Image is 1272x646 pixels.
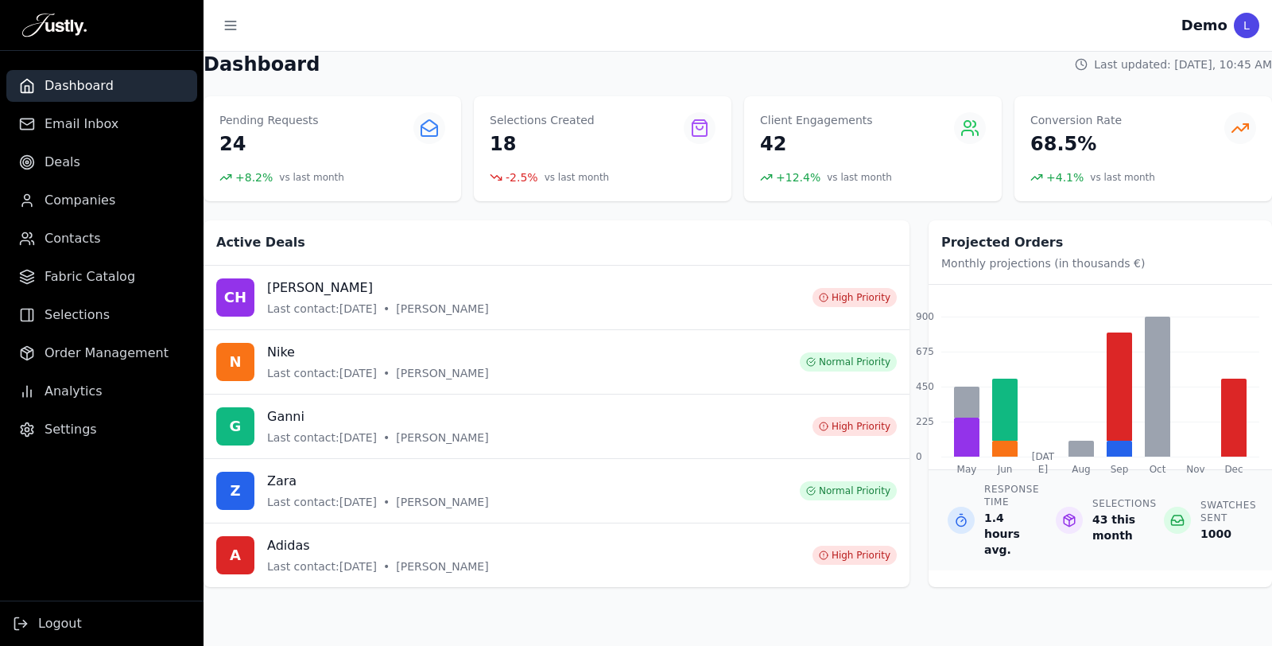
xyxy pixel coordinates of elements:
[396,558,488,574] span: [PERSON_NAME]
[1221,463,1247,476] div: Dec
[760,112,873,128] p: Client Engagements
[916,345,934,358] span: 675
[916,415,934,428] span: 225
[545,171,610,184] span: vs last month
[1092,512,1157,543] p: 43 this month
[6,223,197,255] a: Contacts
[267,558,377,574] span: Last contact: [DATE]
[219,112,319,128] p: Pending Requests
[1181,14,1227,37] div: Demo
[216,472,254,510] div: Z
[6,261,197,293] a: Fabric Catalog
[267,407,489,426] h3: Ganni
[267,343,489,362] h3: Nike
[45,229,101,248] span: Contacts
[1068,463,1094,476] div: Aug
[216,407,254,446] div: G
[1183,463,1208,476] div: Nov
[800,481,897,500] div: Normal Priority
[6,70,197,102] a: Dashboard
[6,108,197,140] a: Email Inbox
[267,365,377,381] span: Last contact: [DATE]
[396,430,488,446] span: [PERSON_NAME]
[383,494,390,510] span: •
[1200,526,1256,542] p: 1000
[45,420,97,439] span: Settings
[954,463,979,476] div: May
[490,131,595,157] p: 18
[45,153,80,172] span: Deals
[38,614,82,633] span: Logout
[45,76,114,95] span: Dashboard
[1046,169,1084,185] span: + 4.1 %
[1200,499,1256,524] p: Swatches Sent
[812,288,897,307] div: High Priority
[6,414,197,446] a: Settings
[1092,497,1157,510] p: Selections
[219,131,319,157] p: 24
[1030,131,1122,157] p: 68.5%
[1094,56,1272,72] span: Last updated: [DATE], 10:45 AM
[267,278,489,298] h3: [PERSON_NAME]
[812,546,897,565] div: High Priority
[383,365,390,381] span: •
[383,558,390,574] span: •
[267,494,377,510] span: Last contact: [DATE]
[396,494,488,510] span: [PERSON_NAME]
[267,430,377,446] span: Last contact: [DATE]
[204,52,320,77] h1: Dashboard
[216,233,897,252] h2: Active Deals
[383,430,390,446] span: •
[45,344,169,363] span: Order Management
[216,278,254,317] div: CH
[216,11,245,40] button: Toggle sidebar
[216,343,254,381] div: N
[216,536,254,574] div: A
[506,169,538,185] span: -2.5 %
[941,255,1259,271] p: Monthly projections (in thousands €)
[45,191,115,210] span: Companies
[800,352,897,372] div: Normal Priority
[45,305,110,325] span: Selections
[267,536,489,555] h3: Adidas
[827,171,892,184] span: vs last month
[45,382,103,401] span: Analytics
[1030,112,1122,128] p: Conversion Rate
[279,171,344,184] span: vs last month
[760,131,873,157] p: 42
[13,614,82,633] button: Logout
[267,301,377,317] span: Last contact: [DATE]
[6,299,197,331] a: Selections
[1234,13,1259,38] div: L
[383,301,390,317] span: •
[916,450,922,463] span: 0
[984,510,1039,558] p: 1.4 hours avg.
[1030,450,1056,476] div: [DATE]
[490,112,595,128] p: Selections Created
[267,472,489,491] h3: Zara
[1145,463,1170,476] div: Oct
[6,146,197,178] a: Deals
[1090,171,1155,184] span: vs last month
[916,310,934,323] span: 900
[45,115,118,134] span: Email Inbox
[396,301,488,317] span: [PERSON_NAME]
[235,169,273,185] span: + 8.2 %
[45,267,135,286] span: Fabric Catalog
[776,169,820,185] span: + 12.4 %
[6,185,197,216] a: Companies
[984,483,1039,508] p: Response Time
[396,365,488,381] span: [PERSON_NAME]
[6,337,197,369] a: Order Management
[1107,463,1132,476] div: Sep
[992,463,1018,476] div: Jun
[916,380,934,393] span: 450
[941,233,1259,252] h2: Projected Orders
[812,417,897,436] div: High Priority
[6,376,197,407] a: Analytics
[22,13,87,38] img: Justly Logo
